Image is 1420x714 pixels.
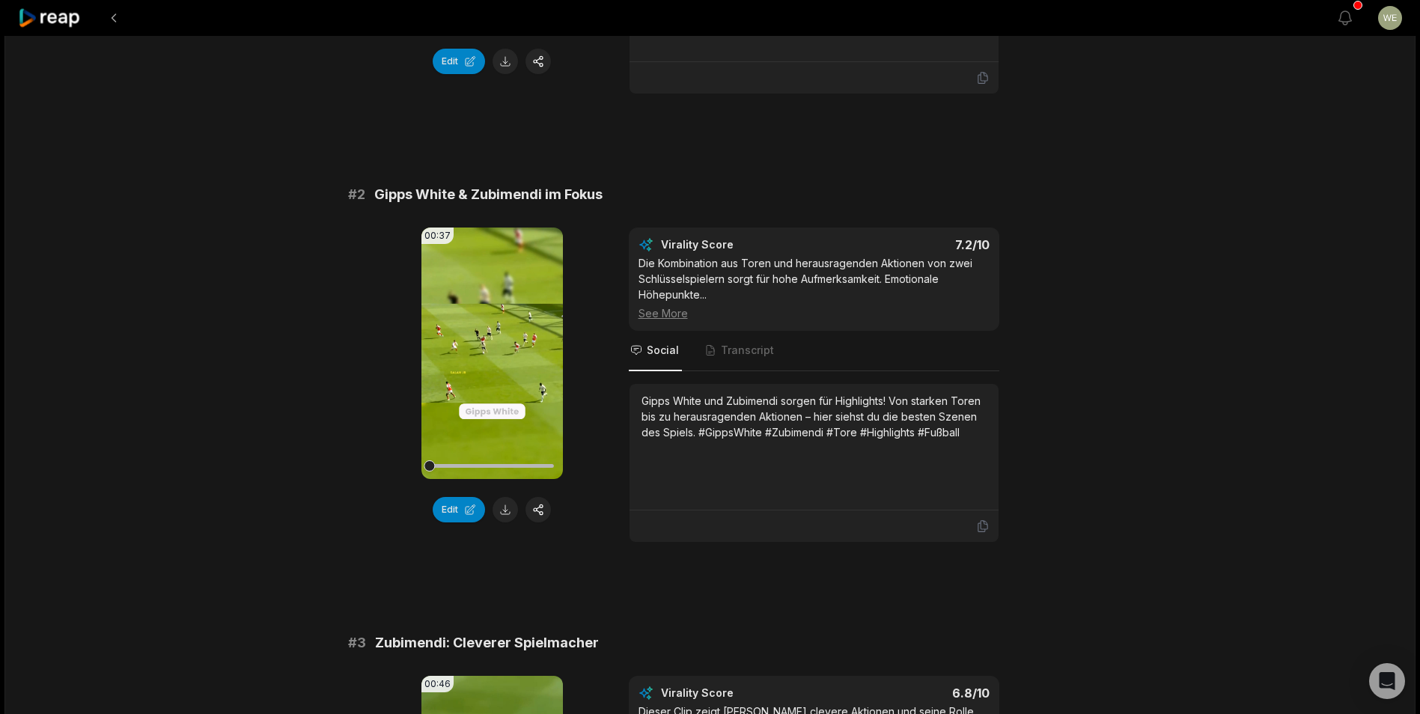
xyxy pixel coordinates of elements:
[348,632,366,653] span: # 3
[661,686,822,701] div: Virality Score
[433,497,485,522] button: Edit
[375,632,599,653] span: Zubimendi: Cleverer Spielmacher
[421,228,563,479] video: Your browser does not support mp4 format.
[661,237,822,252] div: Virality Score
[639,305,990,321] div: See More
[721,343,774,358] span: Transcript
[433,49,485,74] button: Edit
[374,184,603,205] span: Gipps White & Zubimendi im Fokus
[642,393,987,440] div: Gipps White und Zubimendi sorgen für Highlights! Von starken Toren bis zu herausragenden Aktionen...
[629,331,999,371] nav: Tabs
[1369,663,1405,699] div: Open Intercom Messenger
[348,184,365,205] span: # 2
[829,237,990,252] div: 7.2 /10
[639,255,990,321] div: Die Kombination aus Toren und herausragenden Aktionen von zwei Schlüsselspielern sorgt für hohe A...
[647,343,679,358] span: Social
[829,686,990,701] div: 6.8 /10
